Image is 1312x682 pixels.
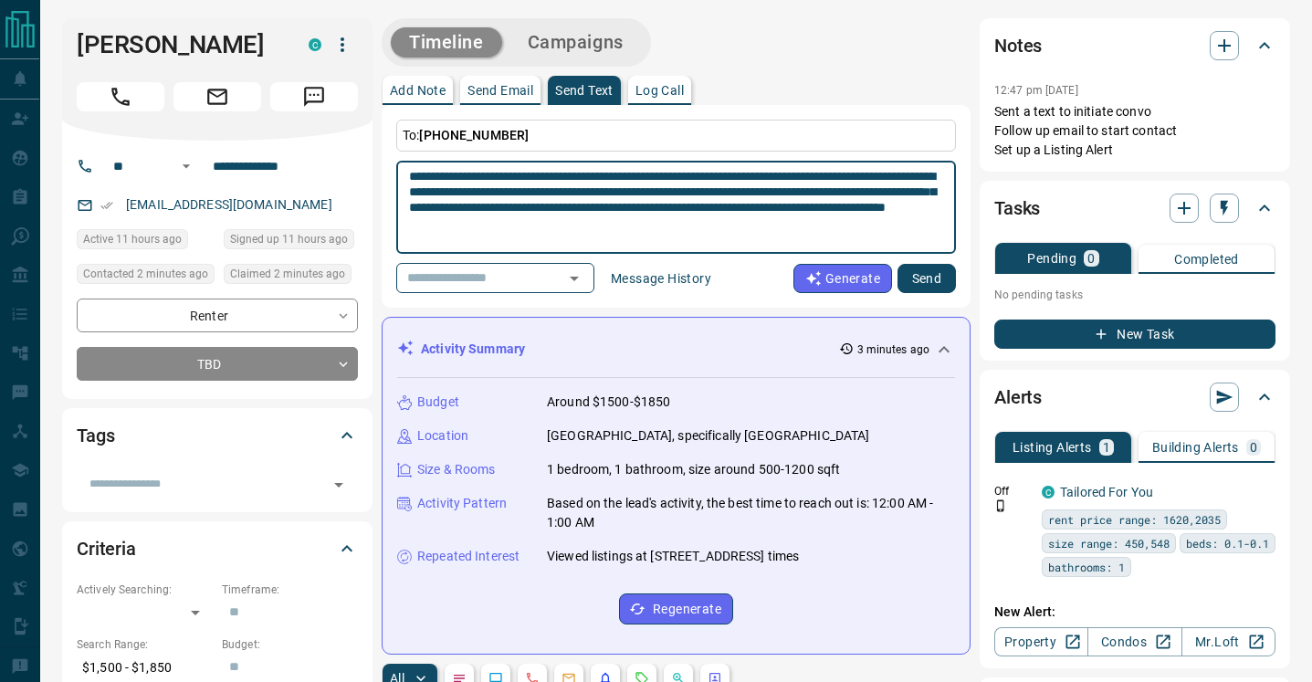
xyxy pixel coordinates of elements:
[994,320,1275,349] button: New Task
[77,421,114,450] h2: Tags
[175,155,197,177] button: Open
[562,266,587,291] button: Open
[1181,627,1275,656] a: Mr.Loft
[417,547,520,566] p: Repeated Interest
[230,265,345,283] span: Claimed 2 minutes ago
[1048,558,1125,576] span: bathrooms: 1
[994,31,1042,60] h2: Notes
[619,593,733,624] button: Regenerate
[77,299,358,332] div: Renter
[224,229,358,255] div: Sun Sep 14 2025
[421,340,525,359] p: Activity Summary
[994,627,1088,656] a: Property
[397,332,955,366] div: Activity Summary3 minutes ago
[230,230,348,248] span: Signed up 11 hours ago
[994,603,1275,622] p: New Alert:
[77,582,213,598] p: Actively Searching:
[1042,486,1055,498] div: condos.ca
[994,383,1042,412] h2: Alerts
[222,582,358,598] p: Timeframe:
[1048,534,1170,552] span: size range: 450,548
[173,82,261,111] span: Email
[547,494,955,532] p: Based on the lead's activity, the best time to reach out is: 12:00 AM - 1:00 AM
[1027,252,1076,265] p: Pending
[994,281,1275,309] p: No pending tasks
[1087,627,1181,656] a: Condos
[994,483,1031,499] p: Off
[1174,253,1239,266] p: Completed
[994,84,1078,97] p: 12:47 pm [DATE]
[857,341,929,358] p: 3 minutes ago
[83,265,208,283] span: Contacted 2 minutes ago
[390,84,446,97] p: Add Note
[793,264,892,293] button: Generate
[600,264,722,293] button: Message History
[77,527,358,571] div: Criteria
[547,547,799,566] p: Viewed listings at [STREET_ADDRESS] times
[126,197,332,212] a: [EMAIL_ADDRESS][DOMAIN_NAME]
[1103,441,1110,454] p: 1
[77,534,136,563] h2: Criteria
[1152,441,1239,454] p: Building Alerts
[547,460,840,479] p: 1 bedroom, 1 bathroom, size around 500-1200 sqft
[391,27,502,58] button: Timeline
[326,472,352,498] button: Open
[309,38,321,51] div: condos.ca
[994,102,1275,160] p: Sent a text to initiate convo Follow up email to start contact Set up a Listing Alert
[1250,441,1257,454] p: 0
[635,84,684,97] p: Log Call
[222,636,358,653] p: Budget:
[419,128,529,142] span: [PHONE_NUMBER]
[547,393,670,412] p: Around $1500-$1850
[994,24,1275,68] div: Notes
[547,426,869,446] p: [GEOGRAPHIC_DATA], specifically [GEOGRAPHIC_DATA]
[224,264,358,289] div: Sun Sep 14 2025
[77,30,281,59] h1: [PERSON_NAME]
[1087,252,1095,265] p: 0
[417,393,459,412] p: Budget
[994,375,1275,419] div: Alerts
[467,84,533,97] p: Send Email
[83,230,182,248] span: Active 11 hours ago
[1060,485,1153,499] a: Tailored For You
[417,426,468,446] p: Location
[77,414,358,457] div: Tags
[77,636,213,653] p: Search Range:
[270,82,358,111] span: Message
[77,347,358,381] div: TBD
[77,82,164,111] span: Call
[396,120,956,152] p: To:
[509,27,642,58] button: Campaigns
[1186,534,1269,552] span: beds: 0.1-0.1
[555,84,614,97] p: Send Text
[994,499,1007,512] svg: Push Notification Only
[994,186,1275,230] div: Tasks
[100,199,113,212] svg: Email Verified
[1013,441,1092,454] p: Listing Alerts
[1048,510,1221,529] span: rent price range: 1620,2035
[897,264,956,293] button: Send
[77,264,215,289] div: Sun Sep 14 2025
[417,460,496,479] p: Size & Rooms
[77,229,215,255] div: Sun Sep 14 2025
[417,494,507,513] p: Activity Pattern
[994,194,1040,223] h2: Tasks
